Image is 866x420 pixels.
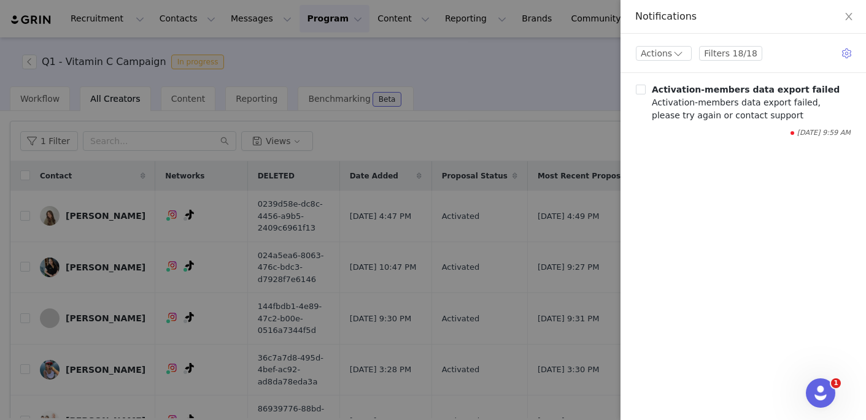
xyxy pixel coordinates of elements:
[844,12,854,21] i: icon: close
[635,10,851,23] div: Notifications
[636,46,692,61] button: Actions
[652,85,840,94] b: Activation-members data export failed
[652,96,851,122] div: Activation-members data export failed, please try again or contact support
[831,378,841,388] span: 1
[699,46,762,61] button: Filters 18/18
[797,128,851,139] span: [DATE] 9:59 AM
[806,378,835,408] iframe: Intercom live chat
